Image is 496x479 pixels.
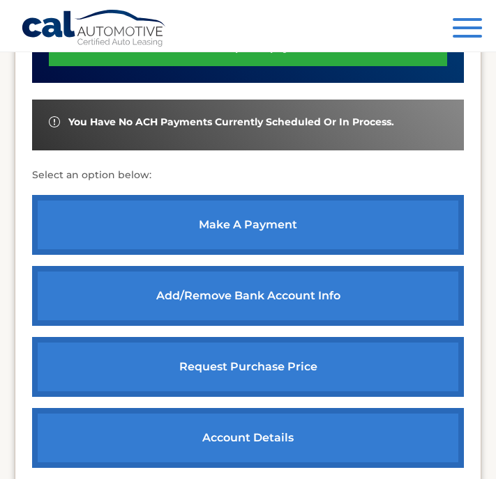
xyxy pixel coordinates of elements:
span: You have no ACH payments currently scheduled or in process. [68,116,394,128]
p: Select an option below: [32,167,464,184]
a: make a payment [32,195,464,255]
img: alert-white.svg [49,116,60,127]
a: request purchase price [32,337,464,397]
a: Cal Automotive [21,9,167,49]
button: Menu [453,18,482,41]
a: account details [32,408,464,468]
a: Add/Remove bank account info [32,266,464,326]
